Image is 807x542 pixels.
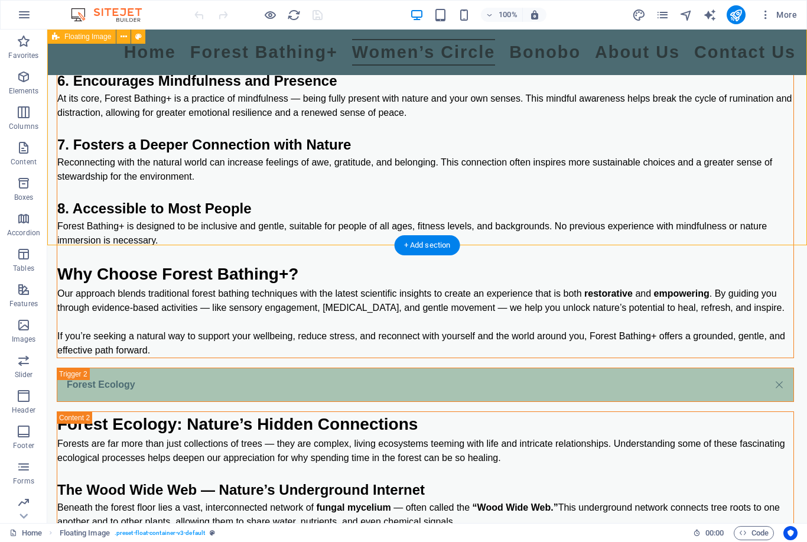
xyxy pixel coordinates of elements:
span: : [714,528,715,537]
i: This element is a customizable preset [210,530,215,536]
div: + Add section [395,235,460,255]
i: Publish [729,8,743,22]
p: Favorites [8,51,38,60]
p: Slider [15,370,33,379]
button: More [755,5,802,24]
span: Code [739,526,769,540]
span: 00 00 [705,526,724,540]
button: design [632,8,646,22]
span: Floating Image [64,33,111,40]
i: Design (Ctrl+Alt+Y) [632,8,646,22]
i: Pages (Ctrl+Alt+S) [656,8,669,22]
button: Click here to leave preview mode and continue editing [263,8,277,22]
p: Columns [9,122,38,131]
button: navigator [679,8,694,22]
button: Usercentrics [783,526,798,540]
i: AI Writer [703,8,717,22]
button: publish [727,5,746,24]
p: Accordion [7,228,40,238]
button: pages [656,8,670,22]
h6: 100% [499,8,518,22]
p: Tables [13,264,34,273]
button: Code [734,526,774,540]
i: On resize automatically adjust zoom level to fit chosen device. [529,9,540,20]
p: Footer [13,441,34,450]
p: Elements [9,86,39,96]
p: Header [12,405,35,415]
h6: Session time [693,526,724,540]
i: Navigator [679,8,693,22]
img: Editor Logo [68,8,157,22]
i: Reload page [287,8,301,22]
span: Click to select. Double-click to edit [60,526,110,540]
span: More [760,9,797,21]
p: Boxes [14,193,34,202]
p: Features [9,299,38,309]
button: 100% [481,8,523,22]
a: Click to cancel selection. Double-click to open Pages [9,526,42,540]
button: text_generator [703,8,717,22]
p: Content [11,157,37,167]
button: reload [287,8,301,22]
p: Forms [13,476,34,486]
span: . preset-float-container-v3-default [115,526,205,540]
p: Images [12,335,36,344]
nav: breadcrumb [60,526,216,540]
